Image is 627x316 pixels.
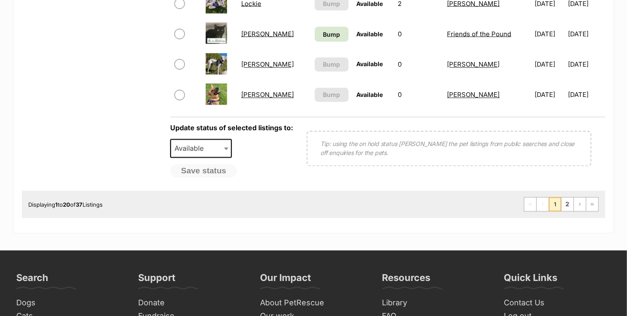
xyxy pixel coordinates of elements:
[356,30,383,38] span: Available
[13,297,126,310] a: Dogs
[379,297,492,310] a: Library
[568,80,604,110] td: [DATE]
[501,297,614,310] a: Contact Us
[241,30,294,38] a: [PERSON_NAME]
[138,272,175,289] h3: Support
[170,139,232,158] span: Available
[241,61,294,69] a: [PERSON_NAME]
[394,50,443,79] td: 0
[55,202,58,208] strong: 1
[323,30,340,39] span: Bump
[76,202,83,208] strong: 37
[524,197,599,212] nav: Pagination
[394,19,443,49] td: 0
[568,19,604,49] td: [DATE]
[171,143,212,155] span: Available
[356,91,383,99] span: Available
[524,198,536,211] span: First page
[28,202,103,208] span: Displaying to of Listings
[549,198,561,211] span: Page 1
[315,58,349,72] button: Bump
[531,19,567,49] td: [DATE]
[63,202,70,208] strong: 20
[568,50,604,79] td: [DATE]
[135,297,248,310] a: Donate
[531,80,567,110] td: [DATE]
[260,272,311,289] h3: Our Impact
[394,80,443,110] td: 0
[574,198,586,211] a: Next page
[315,88,349,102] button: Bump
[320,140,578,158] p: Tip: using the on hold status [PERSON_NAME] the pet listings from public searches and close off e...
[315,27,349,42] a: Bump
[257,297,370,310] a: About PetRescue
[447,30,512,38] a: Friends of the Pound
[170,164,237,178] button: Save status
[16,272,48,289] h3: Search
[241,91,294,99] a: [PERSON_NAME]
[382,272,431,289] h3: Resources
[206,84,227,105] img: Marley
[447,61,500,69] a: [PERSON_NAME]
[323,60,340,69] span: Bump
[323,91,340,99] span: Bump
[447,91,500,99] a: [PERSON_NAME]
[531,50,567,79] td: [DATE]
[170,124,293,132] label: Update status of selected listings to:
[537,198,549,211] span: Previous page
[356,61,383,68] span: Available
[504,272,558,289] h3: Quick Links
[562,198,574,211] a: Page 2
[586,198,598,211] a: Last page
